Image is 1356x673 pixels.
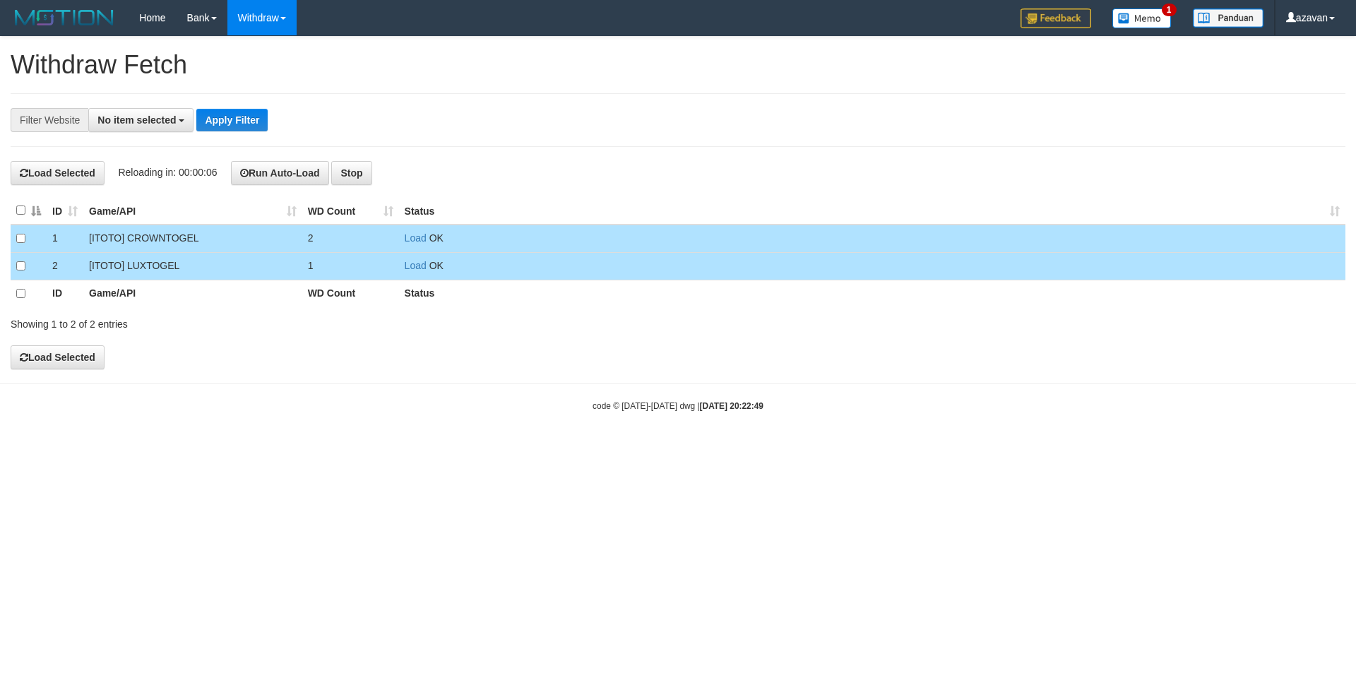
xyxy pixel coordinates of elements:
button: No item selected [88,108,194,132]
th: WD Count: activate to sort column ascending [302,197,399,225]
span: 1 [308,260,314,271]
img: MOTION_logo.png [11,7,118,28]
span: 2 [308,232,314,244]
span: OK [429,232,444,244]
th: ID: activate to sort column ascending [47,197,83,225]
img: Feedback.jpg [1021,8,1091,28]
button: Load Selected [11,345,105,369]
div: Filter Website [11,108,88,132]
a: Load [405,232,427,244]
th: WD Count [302,280,399,307]
span: Reloading in: 00:00:06 [118,167,217,178]
button: Load Selected [11,161,105,185]
td: 2 [47,252,83,280]
button: Run Auto-Load [231,161,329,185]
td: [ITOTO] CROWNTOGEL [83,225,302,253]
h1: Withdraw Fetch [11,51,1345,79]
td: [ITOTO] LUXTOGEL [83,252,302,280]
th: Status: activate to sort column ascending [399,197,1345,225]
span: OK [429,260,444,271]
strong: [DATE] 20:22:49 [700,401,763,411]
td: 1 [47,225,83,253]
span: 1 [1162,4,1177,16]
th: Game/API [83,280,302,307]
th: ID [47,280,83,307]
button: Stop [331,161,371,185]
div: Showing 1 to 2 of 2 entries [11,311,554,331]
th: Status [399,280,1345,307]
img: Button%20Memo.svg [1112,8,1172,28]
button: Apply Filter [196,109,268,131]
small: code © [DATE]-[DATE] dwg | [593,401,763,411]
a: Load [405,260,427,271]
img: panduan.png [1193,8,1263,28]
th: Game/API: activate to sort column ascending [83,197,302,225]
span: No item selected [97,114,176,126]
